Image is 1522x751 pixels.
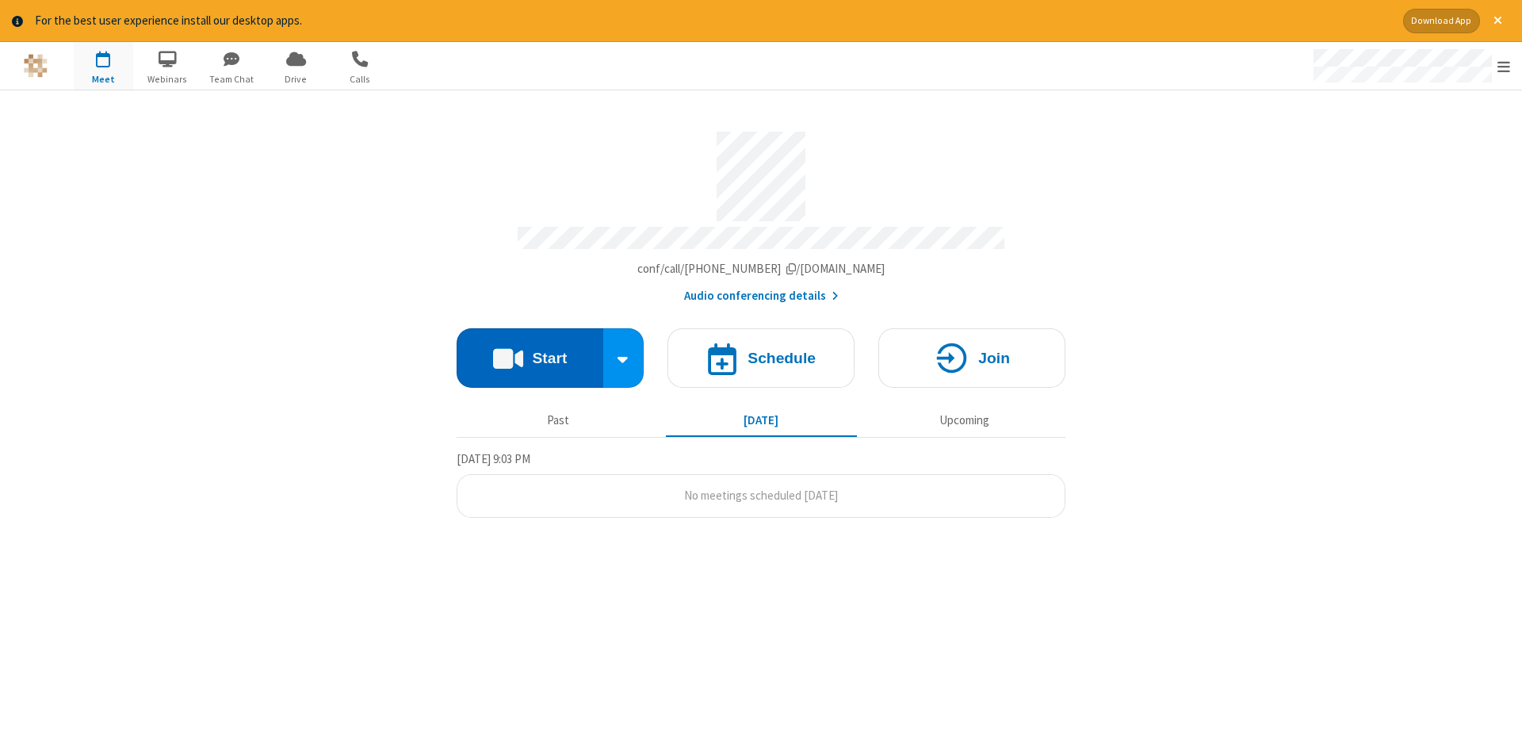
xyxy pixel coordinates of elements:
[457,450,1065,518] section: Today's Meetings
[978,351,1010,366] h4: Join
[667,328,855,388] button: Schedule
[74,72,133,86] span: Meet
[35,12,1391,30] div: For the best user experience install our desktop apps.
[24,54,48,78] img: QA Selenium DO NOT DELETE OR CHANGE
[202,72,262,86] span: Team Chat
[637,261,885,276] span: Copy my meeting room link
[666,406,857,436] button: [DATE]
[457,451,530,466] span: [DATE] 9:03 PM
[1403,9,1480,33] button: Download App
[331,72,390,86] span: Calls
[637,260,885,278] button: Copy my meeting room linkCopy my meeting room link
[6,42,65,90] button: Logo
[457,328,603,388] button: Start
[684,287,839,305] button: Audio conferencing details
[878,328,1065,388] button: Join
[1486,9,1510,33] button: Close alert
[463,406,654,436] button: Past
[532,351,567,366] h4: Start
[684,488,838,503] span: No meetings scheduled [DATE]
[869,406,1060,436] button: Upcoming
[603,328,644,388] div: Start conference options
[266,72,326,86] span: Drive
[138,72,197,86] span: Webinars
[748,351,816,366] h4: Schedule
[457,120,1065,305] section: Account details
[1298,42,1522,90] div: Open menu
